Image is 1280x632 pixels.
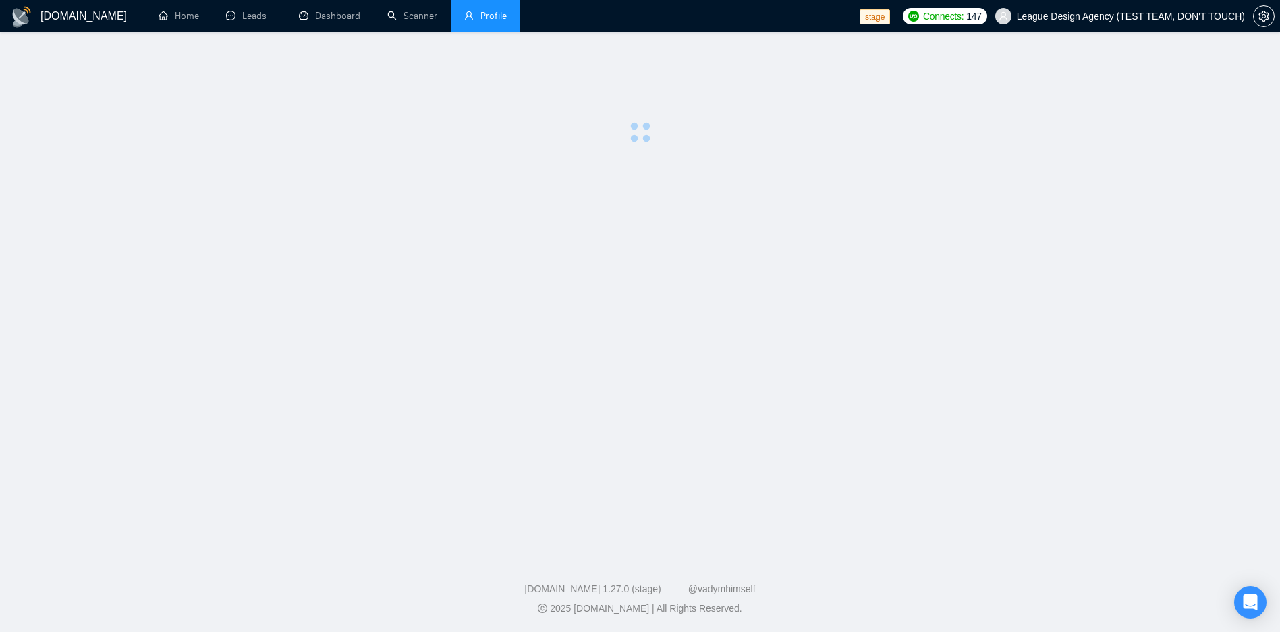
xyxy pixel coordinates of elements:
span: user [999,11,1008,21]
span: Connects: [923,9,964,24]
span: copyright [538,604,547,613]
span: 147 [966,9,981,24]
span: setting [1254,11,1274,22]
a: dashboardDashboard [299,10,360,22]
div: 2025 [DOMAIN_NAME] | All Rights Reserved. [11,602,1269,616]
img: upwork-logo.png [908,11,919,22]
div: Open Intercom Messenger [1234,586,1267,619]
span: Profile [480,10,507,22]
span: stage [860,9,890,24]
a: homeHome [159,10,199,22]
button: setting [1253,5,1275,27]
a: searchScanner [387,10,437,22]
a: messageLeads [226,10,272,22]
a: [DOMAIN_NAME] 1.27.0 (stage) [524,583,661,594]
img: logo [11,6,32,28]
span: user [464,11,474,20]
a: setting [1253,11,1275,22]
a: @vadymhimself [688,583,756,594]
